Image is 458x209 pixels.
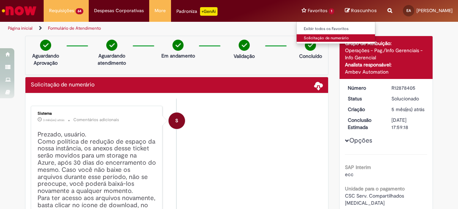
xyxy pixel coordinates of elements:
[299,53,322,60] p: Concluído
[345,164,371,170] b: SAP Interim
[48,25,101,31] a: Formulário de Atendimento
[406,8,411,13] span: EA
[176,7,218,16] div: Padroniza
[345,193,405,206] span: CSC Serv. Compartilhados [MEDICAL_DATA]
[297,34,375,42] a: Solicitação de numerário
[391,106,425,113] div: 01/04/2025 17:08:21
[391,116,425,131] div: [DATE] 17:59:18
[161,52,195,59] p: Em andamento
[305,40,316,51] img: check-circle-green.png
[391,106,424,113] span: 5 mês(es) atrás
[106,40,117,51] img: check-circle-green.png
[345,68,428,75] div: Ambev Automation
[342,95,386,102] dt: Status
[314,81,323,90] span: Baixar anexos
[8,25,33,31] a: Página inicial
[200,7,218,16] p: +GenAi
[416,8,453,14] span: [PERSON_NAME]
[75,8,83,14] span: 64
[31,82,94,88] h2: Solicitação de numerário Histórico de tíquete
[234,53,255,60] p: Validação
[49,7,74,14] span: Requisições
[342,106,386,113] dt: Criação
[1,4,38,18] img: ServiceNow
[345,171,354,178] span: ecc
[43,118,64,122] time: 17/05/2025 00:41:33
[345,61,428,68] div: Analista responsável:
[342,116,386,131] dt: Conclusão Estimada
[94,7,144,14] span: Despesas Corporativas
[351,7,377,14] span: Rascunhos
[28,52,63,66] p: Aguardando Aprovação
[345,185,405,192] b: Unidade para o pagamento
[342,84,386,91] dt: Número
[391,95,425,102] div: Solucionado
[391,106,424,113] time: 01/04/2025 17:08:21
[38,111,157,116] div: Sistema
[94,52,129,66] p: Aguardando atendimento
[345,40,428,47] div: Grupo de Atribuição:
[40,40,51,51] img: check-circle-green.png
[155,7,166,14] span: More
[175,112,178,129] span: S
[172,40,184,51] img: check-circle-green.png
[345,47,428,61] div: Operações - Pag./Info Gerenciais - Info Gerencial
[169,113,185,129] div: System
[5,22,300,35] ul: Trilhas de página
[297,25,375,33] a: Exibir todos os Favoritos
[391,84,425,91] div: R12878405
[73,117,119,123] small: Comentários adicionais
[345,8,377,14] a: Rascunhos
[239,40,250,51] img: check-circle-green.png
[43,118,64,122] span: 3 mês(es) atrás
[308,7,327,14] span: Favoritos
[296,21,375,44] ul: Favoritos
[329,8,334,14] span: 1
